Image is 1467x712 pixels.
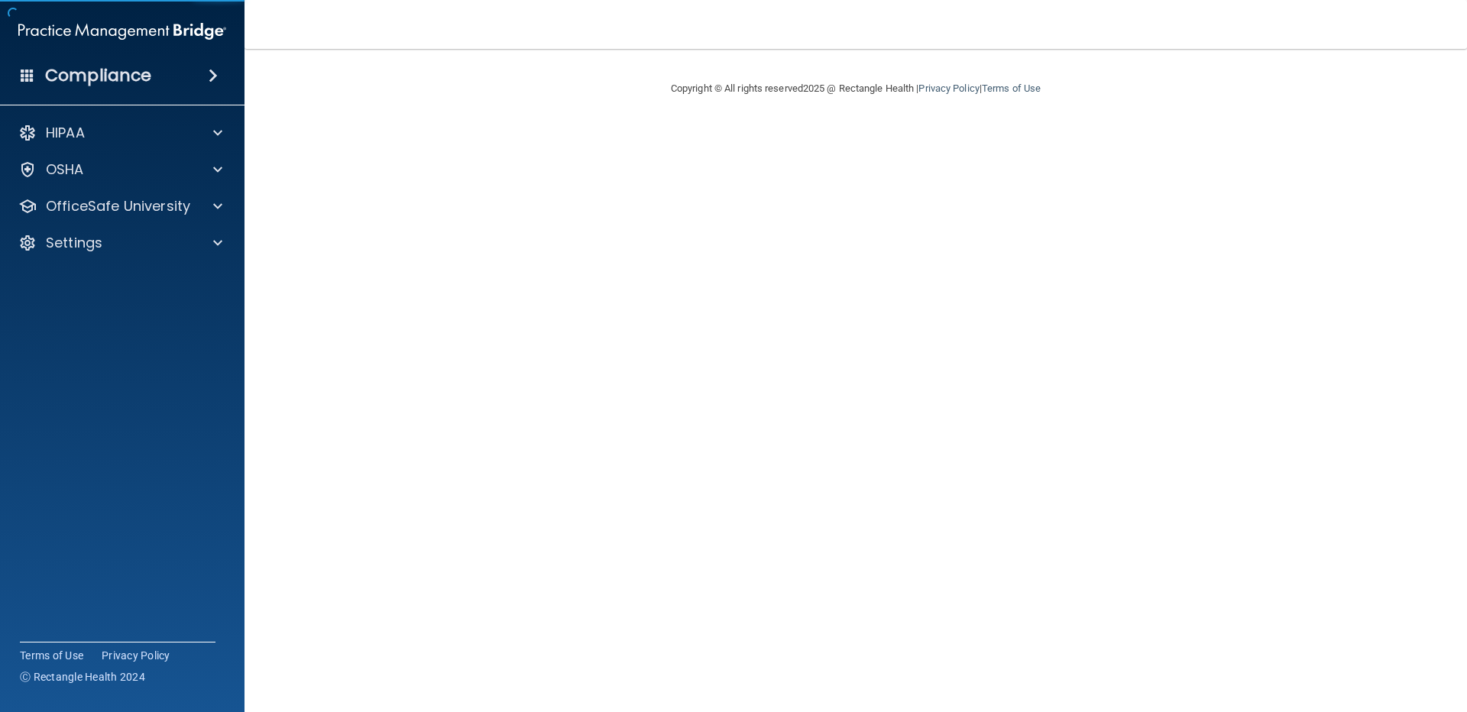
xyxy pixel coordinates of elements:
[918,83,979,94] a: Privacy Policy
[18,124,222,142] a: HIPAA
[982,83,1041,94] a: Terms of Use
[18,197,222,215] a: OfficeSafe University
[577,64,1135,113] div: Copyright © All rights reserved 2025 @ Rectangle Health | |
[46,234,102,252] p: Settings
[20,669,145,684] span: Ⓒ Rectangle Health 2024
[45,65,151,86] h4: Compliance
[46,197,190,215] p: OfficeSafe University
[102,648,170,663] a: Privacy Policy
[46,124,85,142] p: HIPAA
[18,16,226,47] img: PMB logo
[18,234,222,252] a: Settings
[46,160,84,179] p: OSHA
[20,648,83,663] a: Terms of Use
[18,160,222,179] a: OSHA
